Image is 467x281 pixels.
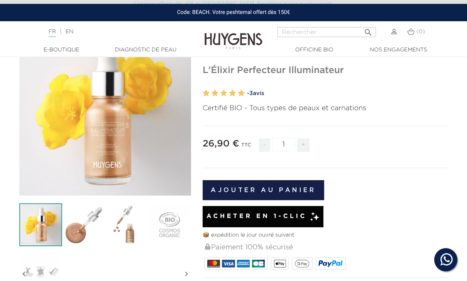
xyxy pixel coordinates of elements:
[259,138,270,152] span: -
[361,25,375,35] button: 
[66,29,73,34] a: EN
[203,180,324,200] button: Ajouter au panier
[203,103,448,114] p: Certifié BIO - Tous types de peaux et carnations
[252,260,265,267] img: CB_NATIONALE
[203,231,448,239] p: 📦 expédition le jour ouvré suivant
[416,29,425,34] span: (0)
[241,137,251,158] div: TTC
[45,27,189,36] div: |
[360,46,437,54] a: Nos engagements
[276,46,353,54] a: Officine Bio
[277,27,376,37] input: Rechercher
[203,139,239,148] span: 26,90 €
[295,260,310,267] img: google_pay
[238,88,245,99] label: 5
[212,88,218,99] label: 2
[220,88,227,99] label: 3
[107,46,184,54] a: Diagnostic de peau
[204,239,448,256] div: Paiement 100% sécurisé
[249,90,253,96] span: 3
[247,88,448,99] a: -3avis
[203,65,448,76] h1: L'Élixir Perfecteur Illuminateur
[207,260,220,267] img: MASTERCARD
[229,88,236,99] label: 4
[49,29,56,37] a: FR
[237,260,250,267] img: AMEX
[274,260,286,267] img: apple_pay
[19,203,62,246] img: L'Élixir Perfecteur Illuminateur
[364,26,373,35] i: 
[272,138,295,151] input: Quantité
[222,260,235,267] img: VISA
[297,138,310,152] span: +
[23,46,100,54] a: E-Boutique
[203,88,210,99] label: 1
[205,20,262,50] img: Huygens
[205,244,210,250] img: Paiement 100% sécurisé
